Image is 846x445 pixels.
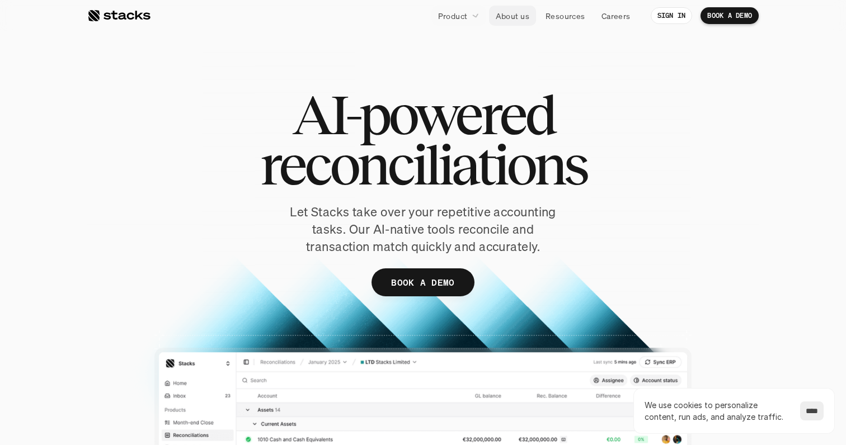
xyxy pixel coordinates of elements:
[651,7,693,24] a: SIGN IN
[546,10,585,22] p: Resources
[595,6,637,26] a: Careers
[132,213,181,221] a: Privacy Policy
[391,274,455,291] p: BOOK A DEMO
[292,89,554,140] span: AI-powered
[269,203,577,255] p: Let Stacks take over your repetitive accounting tasks. Our AI-native tools reconcile and transact...
[260,140,586,190] span: reconciliations
[438,10,468,22] p: Product
[707,12,752,20] p: BOOK A DEMO
[701,7,759,24] a: BOOK A DEMO
[489,6,536,26] a: About us
[539,6,592,26] a: Resources
[601,10,631,22] p: Careers
[496,10,529,22] p: About us
[657,12,686,20] p: SIGN IN
[372,268,474,296] a: BOOK A DEMO
[645,399,789,423] p: We use cookies to personalize content, run ads, and analyze traffic.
